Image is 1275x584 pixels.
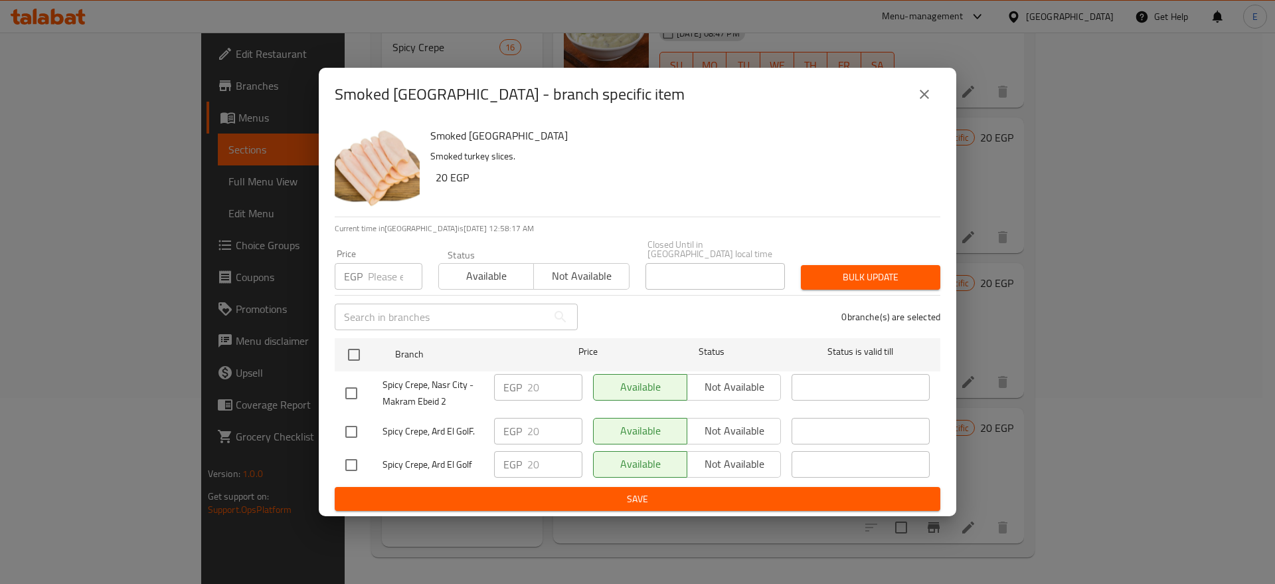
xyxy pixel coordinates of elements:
[438,263,534,290] button: Available
[792,343,930,360] span: Status is valid till
[344,268,363,284] p: EGP
[335,126,420,211] img: Smoked Turkey
[382,377,483,410] span: Spicy Crepe, Nasr City - Makram Ebeid 2
[335,487,940,512] button: Save
[368,263,422,290] input: Please enter price
[430,126,930,145] h6: Smoked [GEOGRAPHIC_DATA]
[811,269,930,286] span: Bulk update
[801,265,940,290] button: Bulk update
[503,423,522,439] p: EGP
[503,456,522,472] p: EGP
[544,343,632,360] span: Price
[503,379,522,395] p: EGP
[539,266,624,286] span: Not available
[436,168,930,187] h6: 20 EGP
[382,423,483,440] span: Spicy Crepe, Ard El GolF.
[643,343,781,360] span: Status
[908,78,940,110] button: close
[527,374,582,401] input: Please enter price
[335,84,685,105] h2: Smoked [GEOGRAPHIC_DATA] - branch specific item
[527,418,582,444] input: Please enter price
[841,310,940,324] p: 0 branche(s) are selected
[444,266,529,286] span: Available
[335,304,547,330] input: Search in branches
[335,223,940,235] p: Current time in [GEOGRAPHIC_DATA] is [DATE] 12:58:17 AM
[382,456,483,473] span: Spicy Crepe, Ard El Golf
[395,346,533,363] span: Branch
[527,451,582,478] input: Please enter price
[533,263,629,290] button: Not available
[345,491,930,508] span: Save
[430,148,930,165] p: Smoked turkey slices.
